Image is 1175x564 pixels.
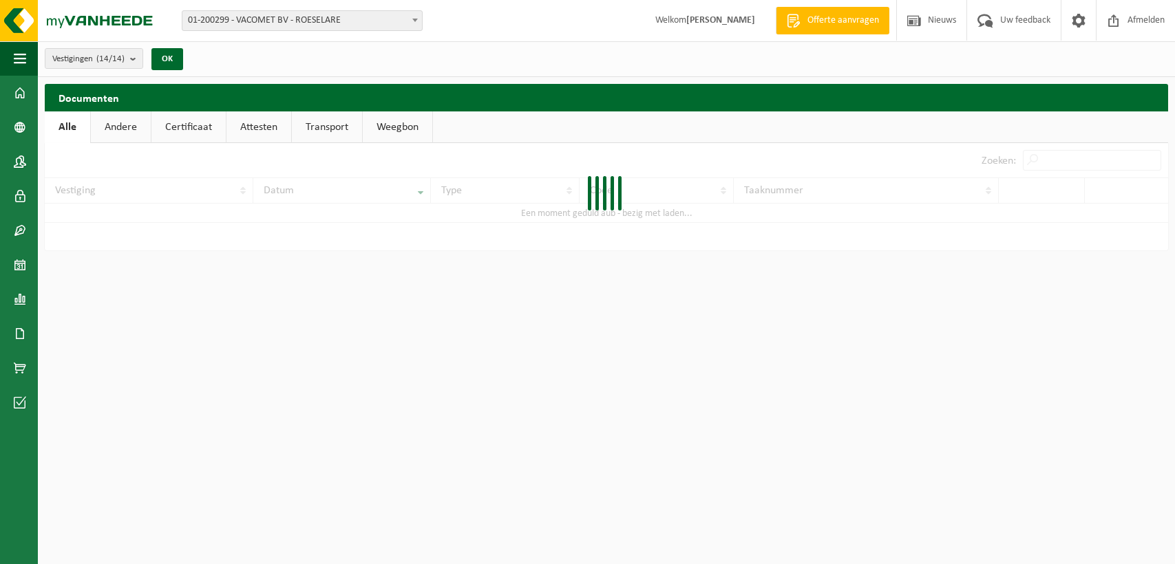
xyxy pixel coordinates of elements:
[151,111,226,143] a: Certificaat
[182,11,422,30] span: 01-200299 - VACOMET BV - ROESELARE
[45,84,1168,111] h2: Documenten
[45,48,143,69] button: Vestigingen(14/14)
[182,10,423,31] span: 01-200299 - VACOMET BV - ROESELARE
[686,15,755,25] strong: [PERSON_NAME]
[151,48,183,70] button: OK
[52,49,125,69] span: Vestigingen
[292,111,362,143] a: Transport
[96,54,125,63] count: (14/14)
[804,14,882,28] span: Offerte aanvragen
[363,111,432,143] a: Weegbon
[776,7,889,34] a: Offerte aanvragen
[91,111,151,143] a: Andere
[45,111,90,143] a: Alle
[226,111,291,143] a: Attesten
